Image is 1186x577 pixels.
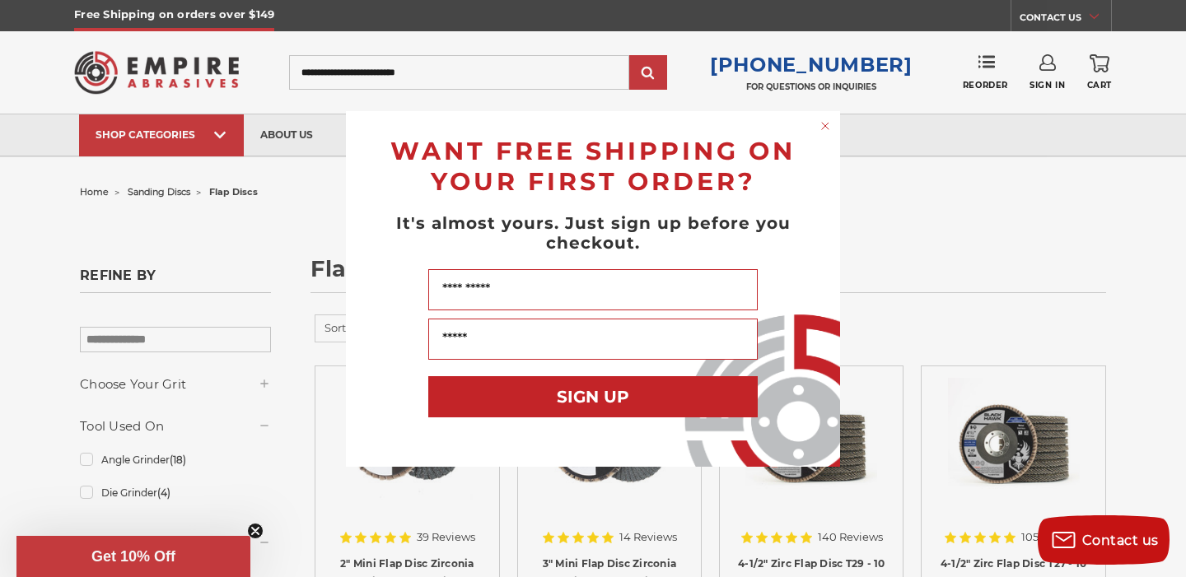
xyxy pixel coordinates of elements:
[390,136,796,197] span: WANT FREE SHIPPING ON YOUR FIRST ORDER?
[428,376,758,417] button: SIGN UP
[1082,533,1159,548] span: Contact us
[1038,515,1170,565] button: Contact us
[817,118,833,134] button: Close dialog
[396,213,791,253] span: It's almost yours. Just sign up before you checkout.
